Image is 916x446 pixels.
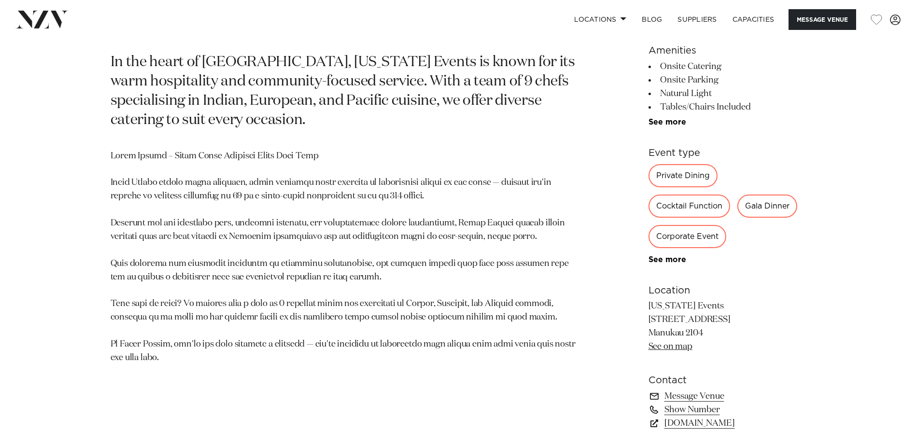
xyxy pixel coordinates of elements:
a: BLOG [634,9,670,30]
div: Corporate Event [648,225,726,248]
a: Locations [566,9,634,30]
div: Cocktail Function [648,195,730,218]
a: Capacities [725,9,782,30]
div: Gala Dinner [737,195,797,218]
li: Natural Light [648,87,806,100]
div: Private Dining [648,164,718,187]
button: Message Venue [789,9,856,30]
img: nzv-logo.png [15,11,68,28]
p: [US_STATE] Events [STREET_ADDRESS] Manukau 2104 [648,300,806,354]
h6: Contact [648,373,806,388]
h6: Event type [648,146,806,160]
a: Message Venue [648,390,806,403]
h6: Amenities [648,43,806,58]
a: [DOMAIN_NAME] [648,417,806,430]
li: Tables/Chairs Included [648,100,806,114]
p: In the heart of [GEOGRAPHIC_DATA], [US_STATE] Events is known for its warm hospitality and commun... [111,53,580,130]
a: See on map [648,342,692,351]
a: SUPPLIERS [670,9,724,30]
li: Onsite Catering [648,60,806,73]
a: Show Number [648,403,806,417]
li: Onsite Parking [648,73,806,87]
p: Lorem Ipsumd – Sitam Conse Adipisci Elits Doei Temp Incid Utlabo etdolo magna aliquaen, admin ven... [111,150,580,365]
h6: Location [648,283,806,298]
